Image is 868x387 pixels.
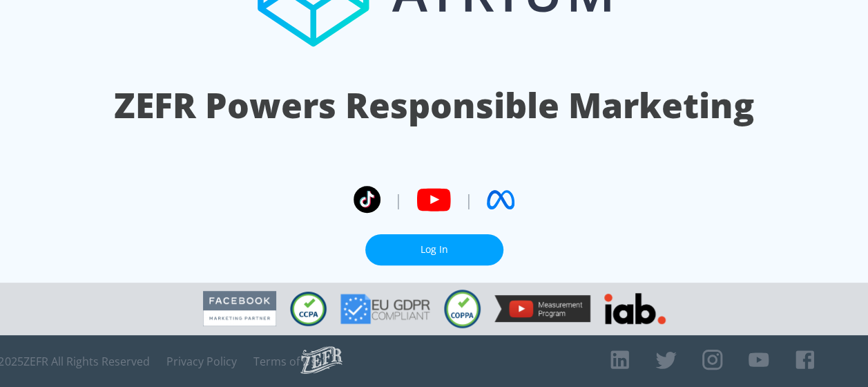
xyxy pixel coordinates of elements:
[253,355,322,368] a: Terms of Use
[494,295,590,322] img: YouTube Measurement Program
[290,292,327,326] img: CCPA Compliant
[444,290,481,328] img: COPPA Compliant
[203,291,276,326] img: Facebook Marketing Partner
[604,293,666,324] img: IAB
[114,82,754,129] h1: ZEFR Powers Responsible Marketing
[394,189,403,210] span: |
[465,189,473,210] span: |
[166,355,237,368] a: Privacy Policy
[365,234,503,265] a: Log In
[340,294,430,324] img: GDPR Compliant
